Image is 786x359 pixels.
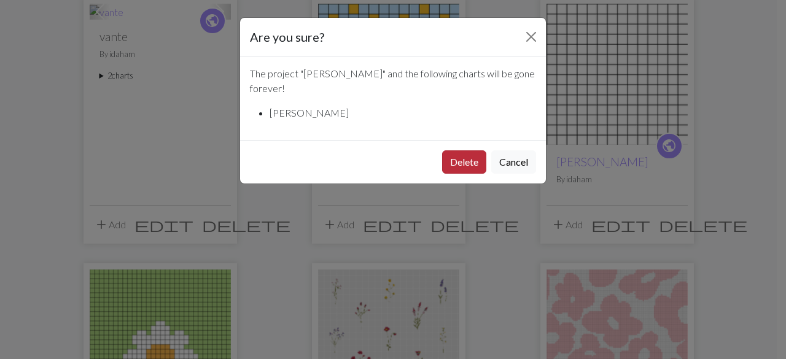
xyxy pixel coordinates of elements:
button: Cancel [491,150,536,174]
button: Close [521,27,541,47]
p: The project " [PERSON_NAME] " and the following charts will be gone forever! [250,66,536,96]
h5: Are you sure? [250,28,324,46]
li: [PERSON_NAME] [270,106,536,120]
button: Delete [442,150,486,174]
